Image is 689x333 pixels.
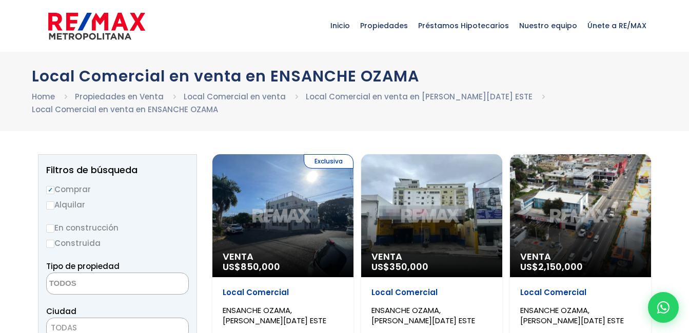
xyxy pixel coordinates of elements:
label: En construcción [46,221,189,234]
a: Local Comercial en venta [184,91,286,102]
textarea: Search [47,273,146,295]
p: Local Comercial [371,287,492,298]
label: Alquilar [46,198,189,211]
a: Propiedades en Venta [75,91,164,102]
span: Tipo de propiedad [46,261,120,272]
input: En construcción [46,224,54,233]
span: US$ [520,260,583,273]
h1: Local Comercial en venta en ENSANCHE OZAMA [32,67,658,85]
li: Local Comercial en venta en ENSANCHE OZAMA [32,103,218,116]
span: US$ [223,260,280,273]
span: Venta [371,252,492,262]
p: Local Comercial [223,287,343,298]
span: ENSANCHE OZAMA, [PERSON_NAME][DATE] ESTE [371,305,475,326]
span: Venta [223,252,343,262]
span: Venta [520,252,641,262]
span: 350,000 [389,260,428,273]
span: Propiedades [355,10,413,41]
input: Construida [46,240,54,248]
span: ENSANCHE OZAMA, [PERSON_NAME][DATE] ESTE [520,305,624,326]
input: Alquilar [46,201,54,210]
p: Local Comercial [520,287,641,298]
span: Inicio [325,10,355,41]
span: Nuestro equipo [514,10,582,41]
input: Comprar [46,186,54,194]
label: Construida [46,237,189,249]
span: 2,150,000 [538,260,583,273]
a: Local Comercial en venta en [PERSON_NAME][DATE] ESTE [306,91,533,102]
span: Préstamos Hipotecarios [413,10,514,41]
img: remax-metropolitana-logo [48,11,145,41]
span: 850,000 [241,260,280,273]
span: US$ [371,260,428,273]
span: Ciudad [46,306,76,317]
span: Únete a RE/MAX [582,10,652,41]
label: Comprar [46,183,189,196]
a: Home [32,91,55,102]
h2: Filtros de búsqueda [46,165,189,175]
span: ENSANCHE OZAMA, [PERSON_NAME][DATE] ESTE [223,305,326,326]
span: Exclusiva [304,154,353,169]
span: TODAS [51,322,77,333]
